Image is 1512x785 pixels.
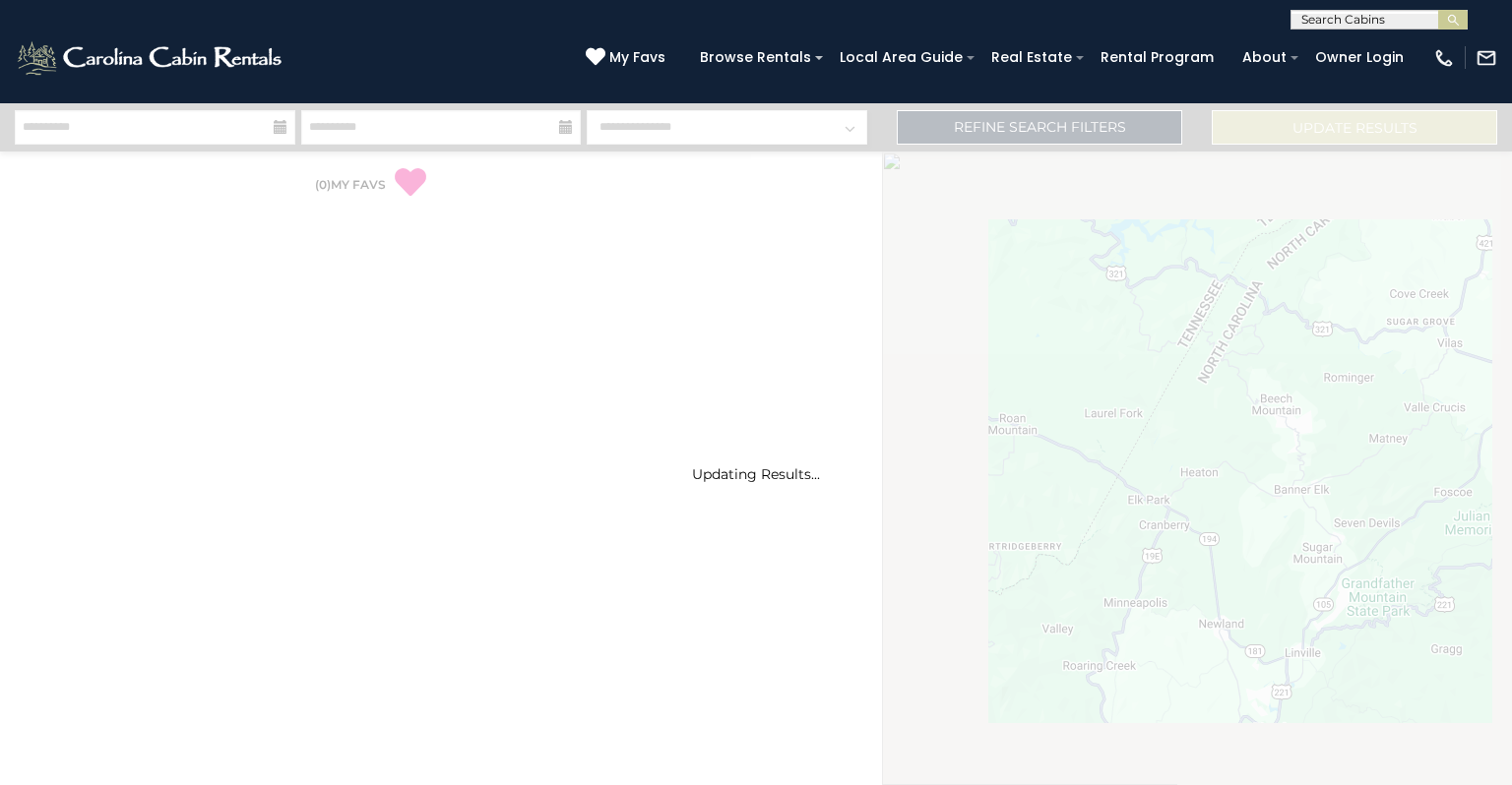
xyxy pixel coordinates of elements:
img: phone-regular-white.png [1433,47,1455,69]
span: My Favs [609,47,665,68]
img: White-1-2.png [15,38,287,78]
a: Real Estate [981,42,1082,73]
a: Owner Login [1305,42,1414,73]
a: My Favs [586,47,670,69]
a: About [1232,42,1296,73]
a: Rental Program [1091,42,1224,73]
a: Local Area Guide [830,42,973,73]
img: mail-regular-white.png [1476,47,1497,69]
a: Browse Rentals [690,42,821,73]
